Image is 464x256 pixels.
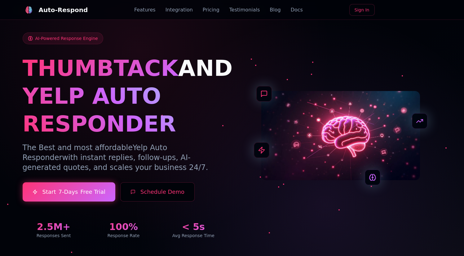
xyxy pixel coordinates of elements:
a: Auto-Respond LogoAuto-Respond [23,4,88,16]
div: Responses Sent [23,232,85,239]
img: AI Neural Network Brain [261,91,420,180]
a: Testimonials [229,6,260,14]
span: 7-Days [58,188,78,196]
a: Start7-DaysFree Trial [23,182,116,202]
a: Blog [270,6,281,14]
div: Avg Response Time [162,232,224,239]
span: Yelp Auto Responder [23,143,167,162]
div: Auto-Respond [39,6,88,14]
a: Docs [291,6,303,14]
div: < 5s [162,221,224,232]
div: 2.5M+ [23,221,85,232]
button: Schedule Demo [120,182,195,202]
span: THUMBTACK [23,55,178,81]
h1: YELP AUTO RESPONDER [23,82,225,138]
div: Response Rate [92,232,155,239]
a: Features [134,6,156,14]
img: Auto-Respond Logo [25,6,33,14]
a: Sign In [349,4,375,16]
div: 100% [92,221,155,232]
a: Pricing [203,6,219,14]
a: Integration [166,6,193,14]
p: The Best and most affordable with instant replies, follow-ups, AI-generated quotes, and scales yo... [23,143,225,172]
span: AI-Powered Response Engine [35,35,98,41]
iframe: Sign in with Google Button [377,3,445,17]
span: AND [178,55,233,81]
